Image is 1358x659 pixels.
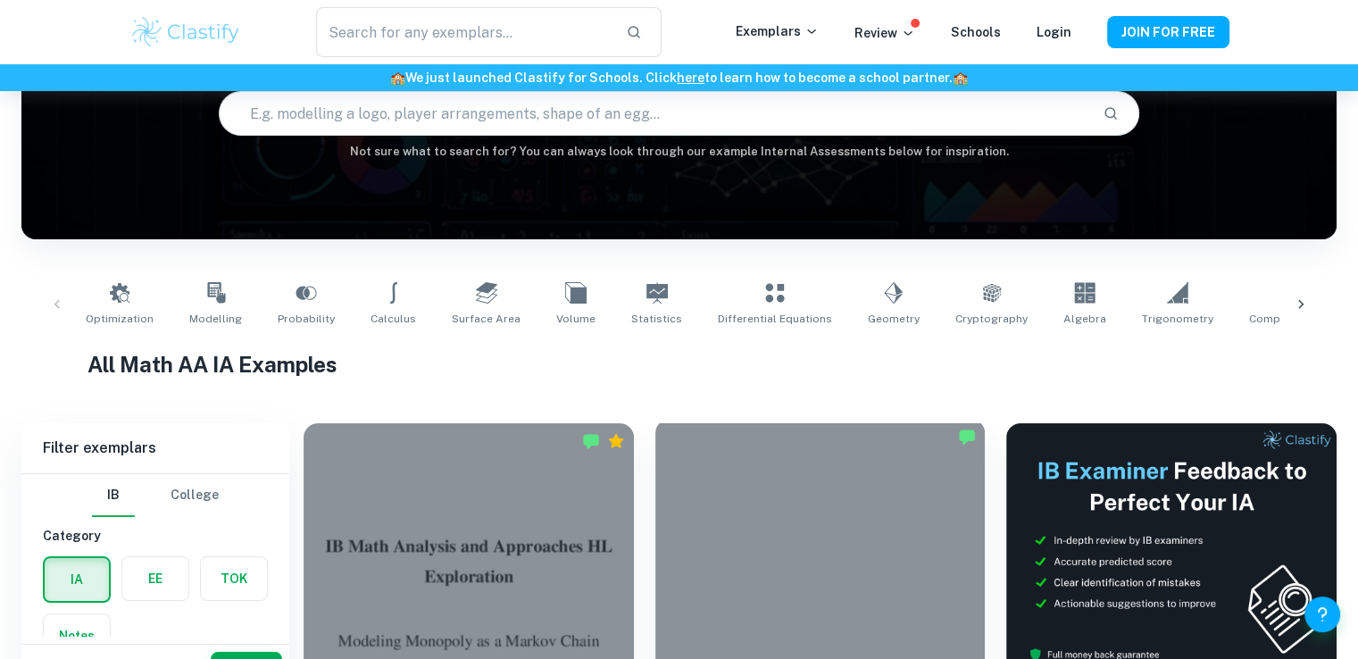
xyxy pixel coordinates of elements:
button: Search [1096,98,1126,129]
span: Optimization [86,311,154,327]
span: Differential Equations [718,311,832,327]
span: Geometry [868,311,920,327]
button: TOK [201,557,267,600]
div: Premium [607,432,625,450]
a: here [677,71,704,85]
span: Statistics [631,311,682,327]
span: Algebra [1063,311,1106,327]
span: 🏫 [390,71,405,85]
span: Trigonometry [1142,311,1213,327]
h6: Not sure what to search for? You can always look through our example Internal Assessments below f... [21,143,1337,161]
span: Volume [556,311,596,327]
a: Schools [951,25,1001,39]
button: JOIN FOR FREE [1107,16,1229,48]
span: Cryptography [955,311,1028,327]
button: IA [45,558,109,601]
div: Filter type choice [92,474,219,517]
span: Complex Numbers [1249,311,1347,327]
button: Help and Feedback [1304,596,1340,632]
h1: All Math AA IA Examples [87,348,1271,380]
h6: Category [43,526,268,546]
img: Marked [582,432,600,450]
button: College [171,474,219,517]
p: Exemplars [736,21,819,41]
span: Calculus [371,311,416,327]
a: Login [1037,25,1071,39]
h6: Filter exemplars [21,423,289,473]
button: IB [92,474,135,517]
button: Notes [44,614,110,657]
h6: We just launched Clastify for Schools. Click to learn how to become a school partner. [4,68,1354,88]
input: Search for any exemplars... [316,7,611,57]
img: Marked [958,428,976,446]
button: EE [122,557,188,600]
span: Modelling [189,311,242,327]
span: Probability [278,311,335,327]
img: Clastify logo [129,14,243,50]
span: Surface Area [452,311,521,327]
span: 🏫 [953,71,968,85]
p: Review [854,23,915,43]
input: E.g. modelling a logo, player arrangements, shape of an egg... [220,88,1088,138]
